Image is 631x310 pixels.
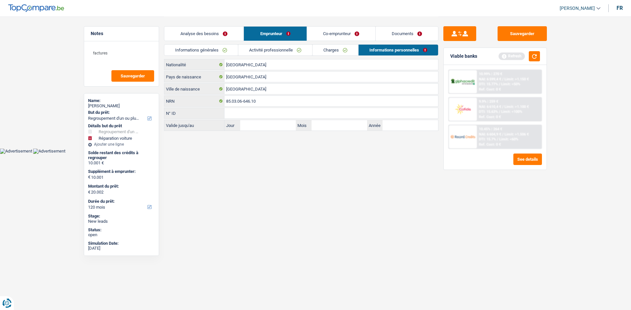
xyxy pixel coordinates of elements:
span: Limit: >1.100 € [504,105,529,109]
div: Ajouter une ligne [88,142,155,147]
span: Limit: <60% [499,137,518,141]
input: Belgique [224,59,438,70]
span: Sauvegarder [121,74,145,78]
button: Sauvegarder [111,70,154,82]
img: Advertisement [33,149,65,154]
a: Analyse des besoins [164,27,244,41]
label: NRN [164,96,224,106]
span: [PERSON_NAME] [560,6,595,11]
a: Informations générales [164,45,238,55]
a: Charges [313,45,358,55]
h5: Notes [91,31,152,36]
span: Limit: >1.506 € [504,132,529,136]
div: Refresh [499,52,525,60]
label: Jour [224,120,240,131]
div: 10.45% | 264 € [479,127,502,131]
a: Informations personnelles [359,45,438,55]
label: Pays de naissance [164,72,224,82]
div: [DATE] [88,246,155,251]
a: Emprunteur [244,27,306,41]
span: NAI: 6 610,4 € [479,105,501,109]
div: Solde restant des crédits à regrouper [88,150,155,160]
div: Détails but du prêt [88,123,155,129]
input: AAAA [383,120,438,131]
button: See details [513,154,542,165]
input: 590-1234567-89 [224,108,438,118]
input: Belgique [224,72,438,82]
input: 12.12.12-123.12 [224,96,438,106]
label: Montant du prêt: [88,184,153,189]
span: / [499,110,500,114]
label: Supplément à emprunter: [88,169,153,174]
label: Mois [296,120,312,131]
label: But du prêt: [88,110,153,115]
a: Co-emprunteur [307,27,375,41]
div: Ref. Cost: 0 € [479,142,501,147]
a: Activité professionnelle [238,45,312,55]
span: / [497,137,498,141]
div: Stage: [88,214,155,219]
div: Name: [88,98,155,103]
span: € [88,190,90,195]
label: Valide jusqu'au [164,120,224,131]
div: Viable banks [450,53,477,59]
span: € [88,175,90,180]
div: 10.99% | 270 € [479,72,502,76]
div: [PERSON_NAME] [88,103,155,109]
div: 10.001 € [88,160,155,166]
span: DTI: 15.7% [479,137,496,141]
span: DTI: 15.63% [479,110,498,114]
div: open [88,232,155,238]
div: Ref. Cost: 0 € [479,115,501,119]
span: Limit: <100% [501,110,522,114]
div: New leads [88,219,155,224]
span: / [502,132,503,136]
span: NAI: 6 599,4 € [479,77,501,81]
input: JJ [240,120,296,131]
input: MM [312,120,367,131]
span: / [502,77,503,81]
a: Documents [376,27,438,41]
span: Limit: >1.150 € [504,77,529,81]
div: fr [617,5,623,11]
div: Status: [88,227,155,233]
img: Record Credits [451,131,475,143]
span: / [502,105,503,109]
span: DTI: 15.77% [479,82,498,86]
a: [PERSON_NAME] [554,3,600,14]
div: Simulation Date: [88,241,155,246]
img: AlphaCredit [451,78,475,86]
span: Limit: <50% [501,82,520,86]
span: / [499,82,500,86]
label: Ville de naissance [164,84,224,94]
label: Durée du prêt: [88,199,153,204]
label: Année [367,120,383,131]
label: Nationalité [164,59,224,70]
div: 9.9% | 259 € [479,99,498,104]
span: NAI: 6 604,9 € [479,132,501,136]
button: Sauvegarder [498,26,547,41]
div: Ref. Cost: 0 € [479,87,501,92]
img: Cofidis [451,103,475,115]
label: N° ID [164,108,224,118]
img: TopCompare Logo [8,4,64,12]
